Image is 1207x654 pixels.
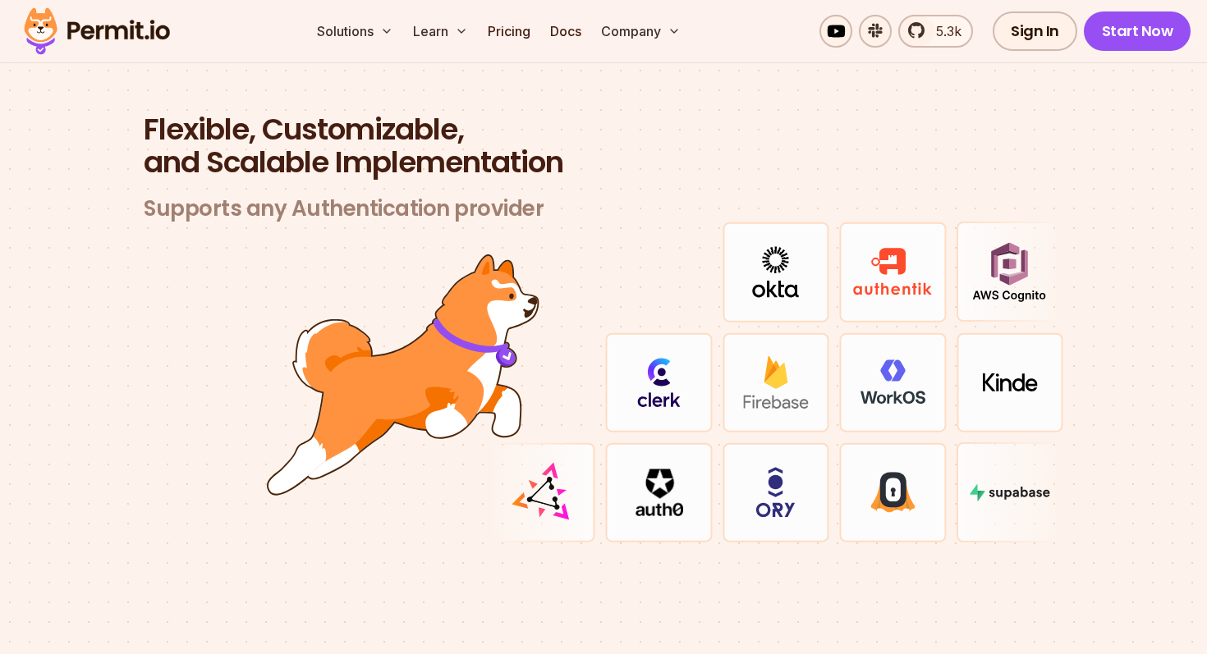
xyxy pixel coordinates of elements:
[898,15,973,48] a: 5.3k
[544,15,588,48] a: Docs
[144,195,1063,222] h3: Supports any Authentication provider
[1084,11,1191,51] a: Start Now
[406,15,475,48] button: Learn
[144,113,1063,179] h2: and Scalable Implementation
[481,15,537,48] a: Pricing
[926,21,961,41] span: 5.3k
[144,113,1063,146] span: Flexible, Customizable,
[310,15,400,48] button: Solutions
[594,15,687,48] button: Company
[993,11,1077,51] a: Sign In
[16,3,177,59] img: Permit logo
